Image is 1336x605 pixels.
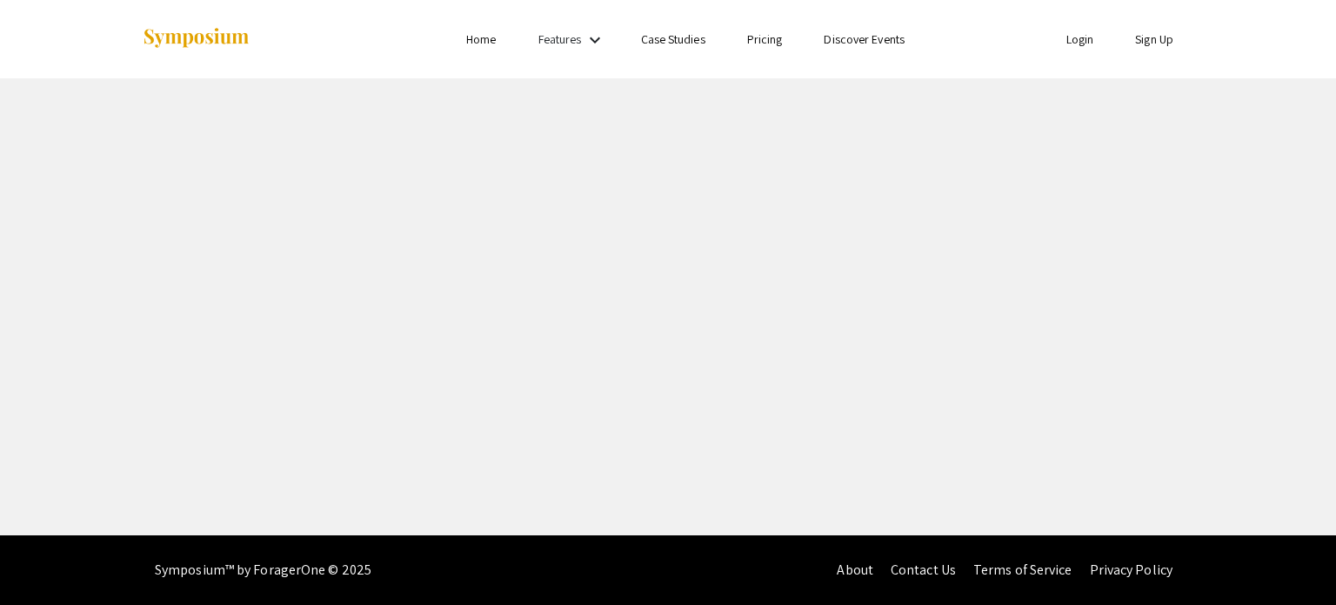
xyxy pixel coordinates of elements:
a: Home [466,31,496,47]
img: Symposium by ForagerOne [142,27,250,50]
a: Contact Us [891,561,956,579]
a: Features [538,31,582,47]
a: Login [1066,31,1094,47]
a: About [837,561,873,579]
a: Pricing [747,31,783,47]
a: Sign Up [1135,31,1173,47]
mat-icon: Expand Features list [584,30,605,50]
a: Discover Events [824,31,905,47]
a: Terms of Service [973,561,1072,579]
a: Privacy Policy [1090,561,1172,579]
a: Case Studies [641,31,705,47]
div: Symposium™ by ForagerOne © 2025 [155,535,371,605]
